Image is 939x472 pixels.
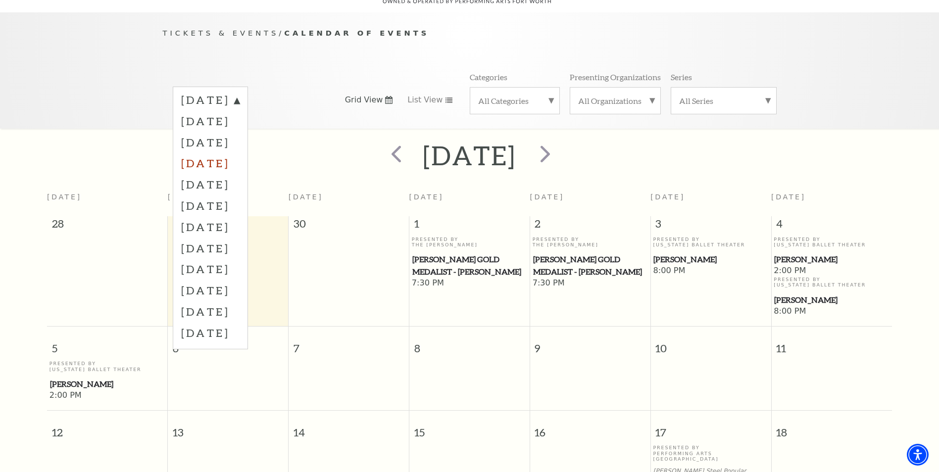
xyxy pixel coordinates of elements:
label: [DATE] [181,195,240,216]
span: [PERSON_NAME] [653,253,768,266]
span: 7:30 PM [533,278,648,289]
span: [PERSON_NAME] [774,294,889,306]
span: [PERSON_NAME] Gold Medalist - [PERSON_NAME] [412,253,527,278]
label: All Categories [478,95,551,106]
span: 14 [289,411,409,445]
span: 12 [47,411,167,445]
span: [PERSON_NAME] [50,378,165,390]
span: 3 [651,216,771,236]
p: Series [671,72,692,82]
span: 8:00 PM [653,266,768,277]
label: [DATE] [181,174,240,195]
label: [DATE] [181,237,240,259]
span: [PERSON_NAME] [774,253,889,266]
label: [DATE] [181,93,240,110]
label: [DATE] [181,280,240,301]
span: 5 [47,327,167,361]
span: 1 [409,216,530,236]
span: 17 [651,411,771,445]
span: 6 [168,327,288,361]
span: [DATE] [47,193,82,201]
span: 8:00 PM [774,306,890,317]
label: All Series [679,95,768,106]
label: [DATE] [181,301,240,322]
span: 10 [651,327,771,361]
p: Presented By [US_STATE] Ballet Theater [49,361,165,372]
span: 29 [168,216,288,236]
p: Presented By [US_STATE] Ballet Theater [774,277,890,288]
label: [DATE] [181,152,240,174]
p: / [163,27,777,40]
a: Cliburn Gold Medalist - Aristo Sham [412,253,527,278]
span: 30 [289,216,409,236]
span: 9 [530,327,650,361]
label: [DATE] [181,216,240,237]
span: [DATE] [771,193,806,201]
span: Calendar of Events [284,29,429,37]
label: [DATE] [181,322,240,343]
div: Accessibility Menu [907,444,929,466]
span: 7:30 PM [412,278,527,289]
span: Grid View [345,94,383,105]
span: 2:00 PM [49,390,165,401]
label: All Organizations [578,95,652,106]
span: [PERSON_NAME] Gold Medalist - [PERSON_NAME] [533,253,647,278]
a: Peter Pan [653,253,768,266]
button: prev [377,138,413,173]
a: Peter Pan [49,378,165,390]
span: 16 [530,411,650,445]
p: Presented By Performing Arts [GEOGRAPHIC_DATA] [653,445,768,462]
span: [DATE] [409,193,444,201]
a: Peter Pan [774,294,890,306]
p: Presenting Organizations [570,72,661,82]
span: [DATE] [530,193,564,201]
label: [DATE] [181,132,240,153]
span: 8 [409,327,530,361]
span: 2:00 PM [774,266,890,277]
p: Presented By The [PERSON_NAME] [412,236,527,248]
p: Presented By [US_STATE] Ballet Theater [774,236,890,248]
h2: [DATE] [423,140,516,171]
label: [DATE] [181,110,240,132]
span: Tickets & Events [163,29,279,37]
p: Categories [470,72,507,82]
p: Presented By The [PERSON_NAME] [533,236,648,248]
span: 11 [772,327,892,361]
span: 15 [409,411,530,445]
button: next [526,138,562,173]
span: 7 [289,327,409,361]
span: [DATE] [289,193,323,201]
span: 28 [47,216,167,236]
span: [DATE] [650,193,685,201]
span: List View [407,94,443,105]
a: Peter Pan [774,253,890,266]
span: 13 [168,411,288,445]
span: 4 [772,216,892,236]
label: [DATE] [181,258,240,280]
p: Presented By [US_STATE] Ballet Theater [653,236,768,248]
span: 18 [772,411,892,445]
span: 2 [530,216,650,236]
a: Cliburn Gold Medalist - Aristo Sham [533,253,648,278]
span: [DATE] [168,193,202,201]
